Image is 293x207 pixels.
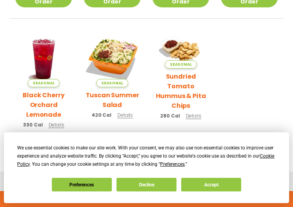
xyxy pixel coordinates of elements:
[84,90,141,110] h2: Tuscan Summer Salad
[160,161,185,167] span: Preferences
[15,90,72,119] h2: Black Cherry Orchard Lemonade
[181,178,241,191] button: Accept
[15,30,72,87] img: Product photo for Black Cherry Orchard Lemonade
[28,79,59,87] span: Seasonal
[49,121,64,128] span: Details
[52,178,112,191] button: Preferences
[4,132,289,203] div: Cookie Consent Prompt
[186,112,201,119] span: Details
[152,72,209,111] h2: Sundried Tomato Hummus & Pita Chips
[92,112,111,119] span: 420 Cal
[117,112,133,118] span: Details
[17,144,275,168] div: We use essential cookies to make our site work. With your consent, we may also use non-essential ...
[23,121,42,128] span: 330 Cal
[116,178,177,191] button: Decline
[84,30,141,87] img: Product photo for Tuscan Summer Salad
[152,30,209,68] img: Product photo for Sundried Tomato Hummus & Pita Chips
[96,79,128,87] span: Seasonal
[160,112,180,119] span: 280 Cal
[165,60,196,68] span: Seasonal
